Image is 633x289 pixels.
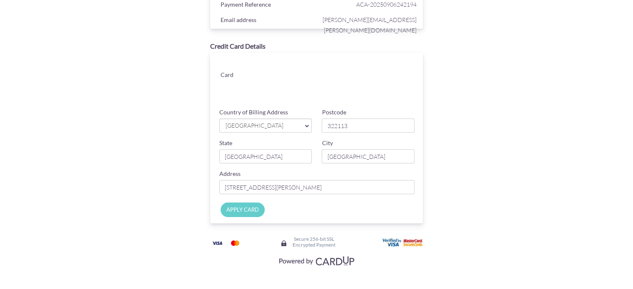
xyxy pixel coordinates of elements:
[281,240,287,247] img: Secure lock
[225,121,298,130] span: [GEOGRAPHIC_DATA]
[345,79,415,94] iframe: Secure card security code input frame
[219,139,232,147] label: State
[322,108,346,116] label: Postcode
[214,15,319,27] div: Email address
[221,203,265,217] input: APPLY CARD
[318,15,417,35] span: [PERSON_NAME][EMAIL_ADDRESS][PERSON_NAME][DOMAIN_NAME]
[214,69,266,82] div: Card
[293,236,335,247] h6: Secure 256-bit SSL Encrypted Payment
[210,42,423,51] div: Credit Card Details
[382,238,424,247] img: User card
[322,139,333,147] label: City
[273,61,415,76] iframe: Secure card number input frame
[219,108,288,116] label: Country of Billing Address
[227,238,243,248] img: Mastercard
[209,238,226,248] img: Visa
[219,170,241,178] label: Address
[275,253,358,268] img: Visa, Mastercard
[273,79,343,94] iframe: Secure card expiration date input frame
[219,119,312,133] a: [GEOGRAPHIC_DATA]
